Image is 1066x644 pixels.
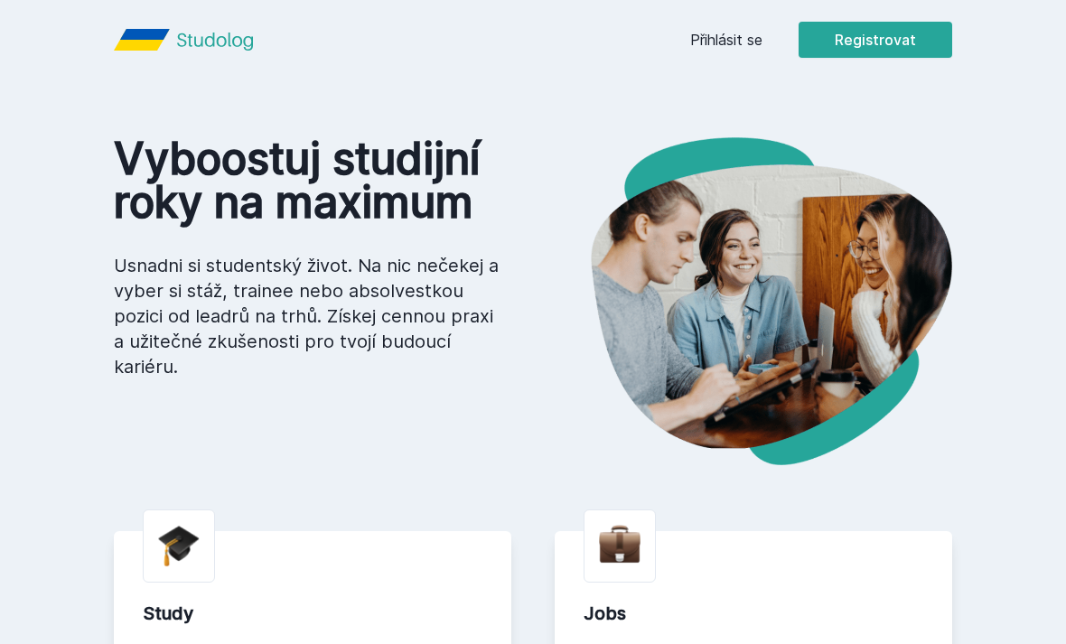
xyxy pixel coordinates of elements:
[799,22,952,58] button: Registrovat
[114,137,504,224] h1: Vyboostuj studijní roky na maximum
[158,525,200,567] img: graduation-cap.png
[599,521,641,567] img: briefcase.png
[584,601,923,626] div: Jobs
[143,601,482,626] div: Study
[114,253,504,379] p: Usnadni si studentský život. Na nic nečekej a vyber si stáž, trainee nebo absolvestkou pozici od ...
[533,137,952,465] img: hero.png
[690,29,762,51] a: Přihlásit se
